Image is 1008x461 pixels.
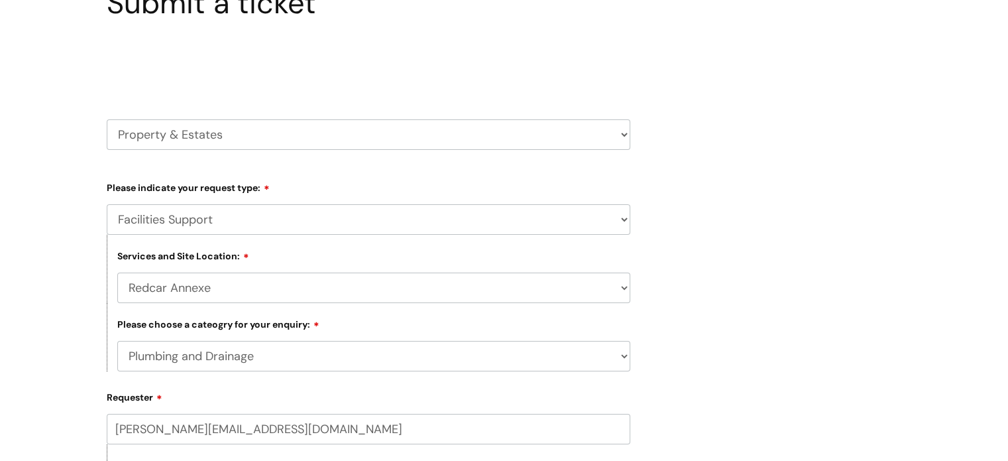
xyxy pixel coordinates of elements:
[117,317,319,330] label: Please choose a cateogry for your enquiry:
[107,178,630,194] label: Please indicate your request type:
[117,249,249,262] label: Services and Site Location:
[107,414,630,444] input: Email
[107,52,630,76] h2: Select issue type
[107,387,630,403] label: Requester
